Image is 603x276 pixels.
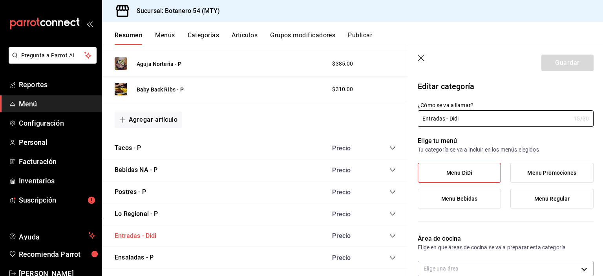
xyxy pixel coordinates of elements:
[19,79,95,90] span: Reportes
[418,102,594,108] label: ¿Cómo se va a llamar?
[19,137,95,148] span: Personal
[348,31,372,45] button: Publicar
[188,31,219,45] button: Categorías
[389,167,396,173] button: collapse-category-row
[19,118,95,128] span: Configuración
[19,249,95,260] span: Recomienda Parrot
[332,60,353,68] span: $385.00
[574,115,589,122] div: 15 /30
[130,6,220,16] h3: Sucursal: Botanero 54 (MTY)
[324,144,375,152] div: Precio
[324,232,375,239] div: Precio
[418,146,594,154] p: Tu categoría se va a incluir en los menús elegidos
[19,175,95,186] span: Inventarios
[115,188,146,197] button: Postres - P
[332,85,353,93] span: $310.00
[115,31,603,45] div: navigation tabs
[324,188,375,196] div: Precio
[155,31,175,45] button: Menús
[115,31,143,45] button: Resumen
[9,47,97,64] button: Pregunta a Parrot AI
[424,265,459,272] span: Elige una área
[389,255,396,261] button: collapse-category-row
[389,145,396,151] button: collapse-category-row
[115,232,157,241] button: Entradas - Didi
[19,99,95,109] span: Menú
[446,170,472,176] span: Menu DiDi
[534,196,570,202] span: Menu Regular
[19,195,95,205] span: Suscripción
[527,170,576,176] span: Menu Promociones
[115,57,127,70] img: Preview
[418,136,594,146] p: Elige tu menú
[21,51,84,60] span: Pregunta a Parrot AI
[115,111,182,128] button: Agregar artículo
[418,234,594,243] p: Área de cocina
[270,31,335,45] button: Grupos modificadores
[115,210,158,219] button: Lo Regional - P
[418,80,594,92] p: Editar categoría
[19,156,95,167] span: Facturación
[137,86,184,93] button: Baby Back Ribs - P
[324,210,375,218] div: Precio
[137,60,182,68] button: Aguja Norteña - P
[232,31,258,45] button: Artículos
[115,166,157,175] button: Bebidas NA - P
[389,233,396,239] button: collapse-category-row
[115,144,141,153] button: Tacos - P
[389,189,396,195] button: collapse-category-row
[86,20,93,27] button: open_drawer_menu
[418,243,594,251] p: Elige en que áreas de cocina se va a preparar esta categoría
[115,83,127,95] img: Preview
[5,57,97,65] a: Pregunta a Parrot AI
[115,253,153,262] button: Ensaladas - P
[324,254,375,261] div: Precio
[19,231,85,240] span: Ayuda
[389,211,396,217] button: collapse-category-row
[324,166,375,174] div: Precio
[441,196,478,202] span: Menu Bebidas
